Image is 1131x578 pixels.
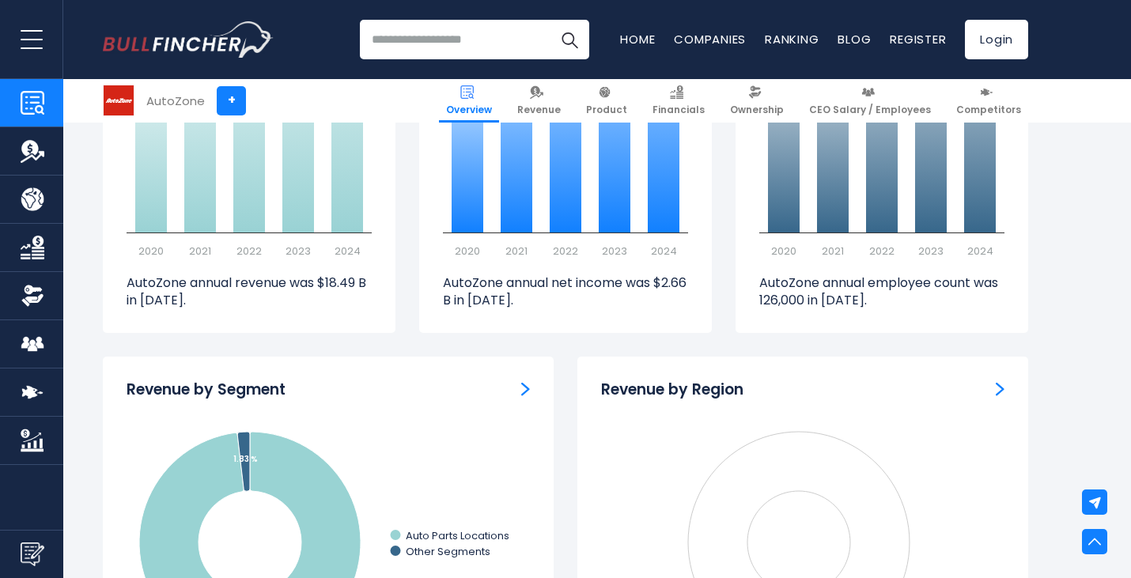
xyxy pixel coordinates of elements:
[236,244,262,259] text: 2022
[439,79,499,123] a: Overview
[996,380,1004,397] a: Revenue by Region
[765,31,819,47] a: Ranking
[517,104,561,116] span: Revenue
[771,244,796,259] text: 2020
[730,104,784,116] span: Ownership
[802,79,938,123] a: CEO Salary / Employees
[553,244,578,259] text: 2022
[809,104,931,116] span: CEO Salary / Employees
[579,79,634,123] a: Product
[651,244,677,259] text: 2024
[956,104,1021,116] span: Competitors
[890,31,946,47] a: Register
[918,244,944,259] text: 2023
[949,79,1028,123] a: Competitors
[965,20,1028,59] a: Login
[510,79,568,123] a: Revenue
[103,21,273,58] a: Go to homepage
[103,21,274,58] img: Bullfincher logo
[406,544,490,559] text: Other Segments
[335,244,361,259] text: 2024
[21,284,44,308] img: Ownership
[602,244,627,259] text: 2023
[455,244,480,259] text: 2020
[146,92,205,110] div: AutoZone
[127,380,286,400] h3: Revenue by Segment
[217,86,246,115] a: +
[838,31,871,47] a: Blog
[869,244,895,259] text: 2022
[127,274,372,310] p: AutoZone annual revenue was $18.49 B in [DATE].
[104,85,134,115] img: AZO logo
[620,31,655,47] a: Home
[189,244,211,259] text: 2021
[601,380,743,400] h3: Revenue by Region
[521,380,530,397] a: Revenue by Segment
[645,79,712,123] a: Financials
[674,31,746,47] a: Companies
[138,244,164,259] text: 2020
[233,453,258,465] tspan: 1.83 %
[822,244,844,259] text: 2021
[550,20,589,59] button: Search
[406,528,509,543] text: Auto Parts Locations
[759,274,1004,310] p: AutoZone annual employee count was 126,000 in [DATE].
[652,104,705,116] span: Financials
[443,274,688,310] p: AutoZone annual net income was $2.66 B in [DATE].
[286,244,311,259] text: 2023
[446,104,492,116] span: Overview
[586,104,627,116] span: Product
[723,79,791,123] a: Ownership
[967,244,993,259] text: 2024
[505,244,528,259] text: 2021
